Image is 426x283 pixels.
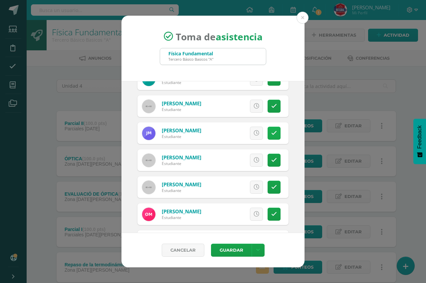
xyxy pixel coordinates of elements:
[162,127,201,134] a: [PERSON_NAME]
[413,119,426,164] button: Feedback - Mostrar encuesta
[168,50,213,57] div: Física Fundamental
[162,107,201,112] div: Estudiante
[417,125,423,149] span: Feedback
[160,48,266,65] input: Busca un grado o sección aquí...
[162,161,201,166] div: Estudiante
[162,208,201,215] a: [PERSON_NAME]
[211,244,252,257] button: Guardar
[176,30,263,43] span: Toma de
[168,57,213,62] div: Tercero Básico Basicos "A"
[142,181,155,194] img: 60x60
[162,80,201,85] div: Estudiante
[142,100,155,113] img: 60x60
[142,127,155,140] img: eba1904928a02f6d5862c8df4177bffe.png
[162,134,201,139] div: Estudiante
[297,12,309,24] button: Close (Esc)
[142,154,155,167] img: 60x60
[162,154,201,161] a: [PERSON_NAME]
[162,244,204,257] a: Cancelar
[162,100,201,107] a: [PERSON_NAME]
[162,188,201,193] div: Estudiante
[162,181,201,188] a: [PERSON_NAME]
[216,30,263,43] strong: asistencia
[142,208,155,221] img: ef59deb7a679cb50d6899f5530c834c5.png
[162,215,201,220] div: Estudiante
